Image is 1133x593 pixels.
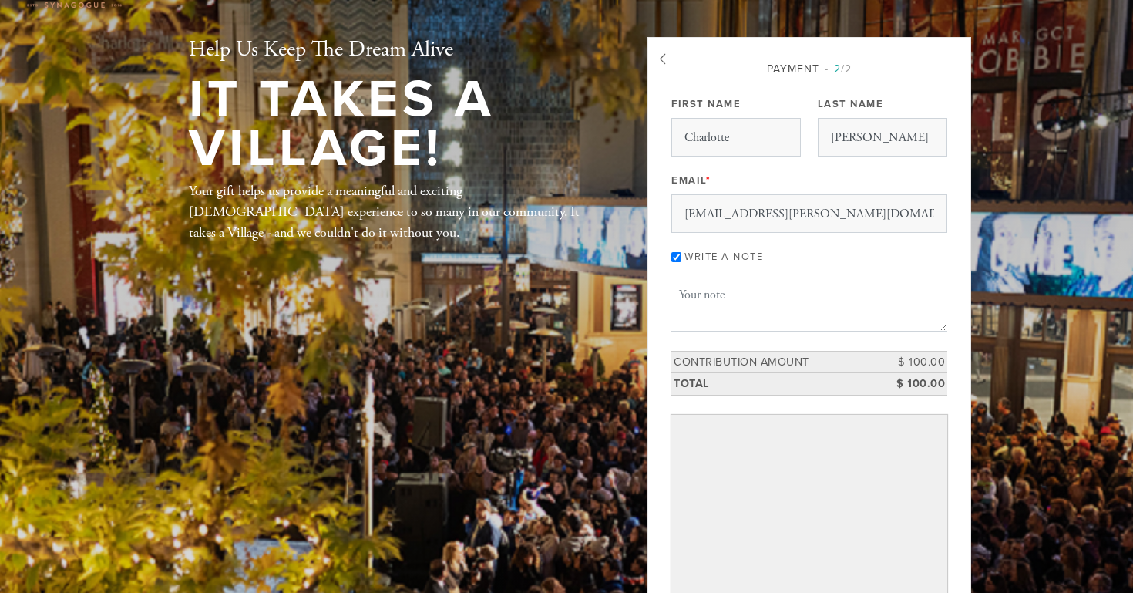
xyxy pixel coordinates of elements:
span: 2 [834,62,841,76]
span: This field is required. [706,174,711,187]
h1: It Takes A Village! [189,75,597,174]
label: Write a note [684,251,763,263]
td: Contribution Amount [671,351,878,373]
td: Total [671,373,878,396]
iframe: Secure payment input frame [674,418,944,590]
label: First Name [671,97,741,111]
span: /2 [825,62,852,76]
div: Your gift helps us provide a meaningful and exciting [DEMOGRAPHIC_DATA] experience to so many in ... [189,180,597,243]
td: $ 100.00 [878,373,947,396]
label: Last Name [818,97,884,111]
td: $ 100.00 [878,351,947,373]
h2: Help Us Keep The Dream Alive [189,37,597,63]
div: Payment [671,61,947,77]
label: Email [671,174,711,187]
